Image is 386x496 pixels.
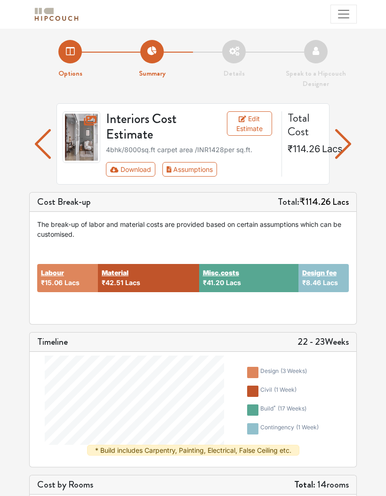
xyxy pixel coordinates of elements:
[106,162,225,177] div: First group
[332,195,349,209] span: Lacs
[41,279,63,287] span: ₹15.06
[37,196,91,208] h5: Cost Break-up
[100,111,221,143] h3: Interiors Cost Estimate
[335,124,351,164] img: arrow left
[33,4,80,25] span: logo-horizontal.svg
[298,336,349,348] h5: 22 - 23 Weeks
[106,162,275,177] div: Toolbar with button groups
[260,423,319,434] div: contingency
[37,219,349,239] div: The break-up of labor and material costs are provided based on certain assumptions which can be c...
[278,405,306,412] span: ( 17 weeks )
[278,196,349,208] h5: Total:
[260,367,307,378] div: design
[302,279,321,287] span: ₹8.46
[106,162,155,177] button: Download
[224,68,245,78] strong: Details
[281,367,307,374] span: ( 3 weeks )
[33,6,80,23] img: logo-horizontal.svg
[302,268,337,278] button: Design fee
[260,404,306,416] div: build
[294,478,315,491] strong: Total:
[203,268,239,278] button: Misc.costs
[288,143,320,155] span: ₹114.26
[203,279,224,287] span: ₹41.20
[58,68,82,78] strong: Options
[296,424,319,431] span: ( 1 week )
[87,445,299,456] div: * Build includes Carpentry, Painting, Electrical, False Ceiling etc.
[260,386,297,397] div: civil
[37,336,68,348] h5: Timeline
[125,279,140,287] span: Lacs
[274,386,297,393] span: ( 1 week )
[106,145,275,155] div: 4bhk / 8000 sq.ft carpet area /INR 1428 per sq.ft.
[102,268,129,278] button: Material
[162,162,217,177] button: Assumptions
[63,111,100,163] img: gallery
[226,279,241,287] span: Lacs
[323,279,338,287] span: Lacs
[64,279,80,287] span: Lacs
[294,479,349,490] h5: 14 rooms
[41,268,64,278] button: Labour
[286,68,346,89] strong: Speak to a Hipcouch Designer
[322,143,343,155] span: Lacs
[288,111,322,139] h4: Total Cost
[35,124,51,164] img: arrow left
[102,279,123,287] span: ₹42.51
[330,5,357,23] button: Toggle navigation
[37,479,93,490] h5: Cost by Rooms
[139,68,166,78] strong: Summary
[299,195,330,209] span: ₹114.26
[227,111,272,136] a: Edit Estimate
